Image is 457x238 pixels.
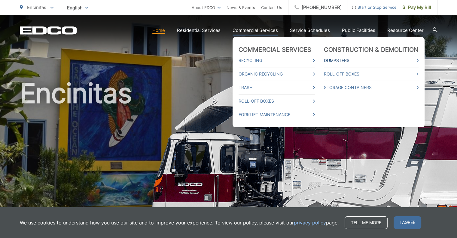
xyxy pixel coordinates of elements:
a: Contact Us [261,4,282,11]
a: Construction & Demolition [324,46,419,53]
a: Public Facilities [342,27,375,34]
span: I agree [394,216,421,229]
a: Storage Containers [324,84,419,91]
a: Commercial Services [233,27,278,34]
p: We use cookies to understand how you use our site and to improve your experience. To view our pol... [20,219,339,226]
a: Commercial Services [239,46,312,53]
a: Resource Center [387,27,424,34]
a: Service Schedules [290,27,330,34]
a: Recycling [239,57,315,64]
a: Roll-Off Boxes [324,70,419,78]
a: privacy policy [294,219,326,226]
a: About EDCO [192,4,221,11]
span: Encinitas [27,5,46,10]
a: Roll-Off Boxes [239,97,315,105]
span: Pay My Bill [403,4,431,11]
a: Tell me more [345,216,388,229]
a: EDCD logo. Return to the homepage. [20,26,77,35]
a: News & Events [227,4,255,11]
a: Residential Services [177,27,221,34]
a: Home [152,27,165,34]
a: Trash [239,84,315,91]
a: Dumpsters [324,57,419,64]
span: English [62,2,93,13]
a: Forklift Maintenance [239,111,315,118]
a: Organic Recycling [239,70,315,78]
